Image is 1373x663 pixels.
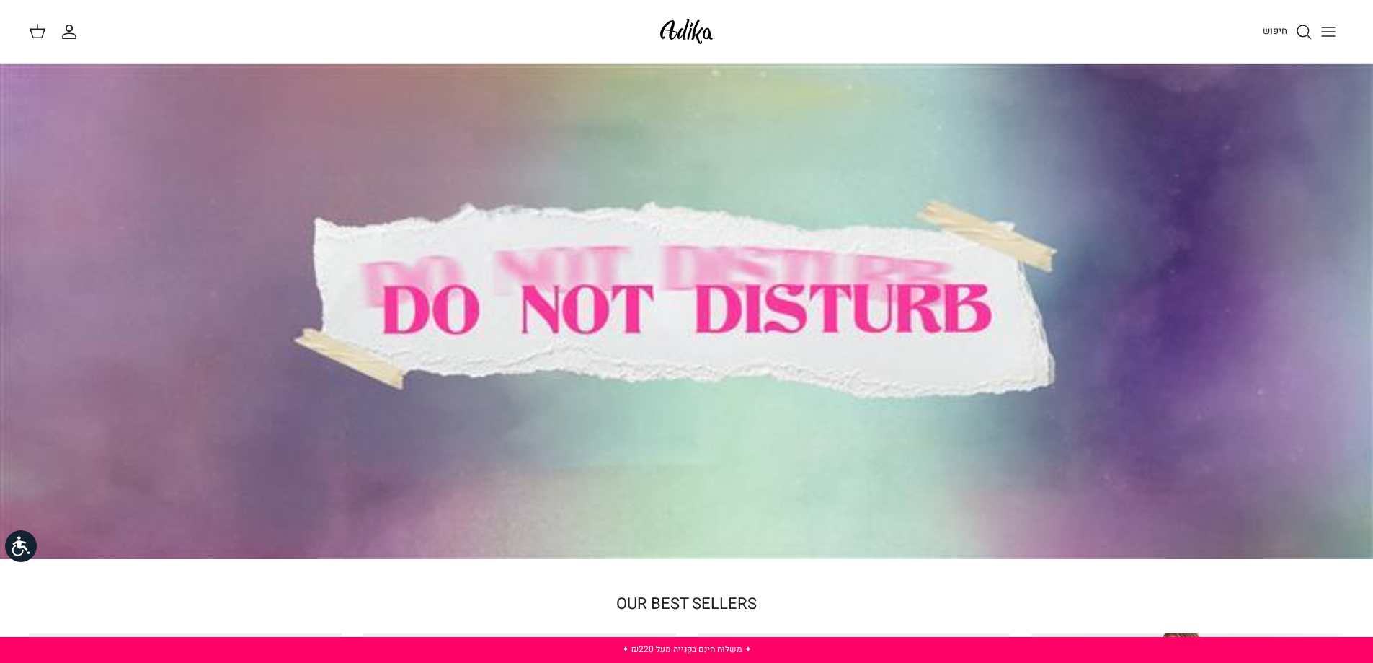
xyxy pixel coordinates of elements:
[1312,16,1344,48] button: Toggle menu
[61,23,84,40] a: החשבון שלי
[1263,24,1287,38] span: חיפוש
[622,643,752,656] a: ✦ משלוח חינם בקנייה מעל ₪220 ✦
[656,14,717,48] img: Adika IL
[616,592,757,615] a: OUR BEST SELLERS
[1263,23,1312,40] a: חיפוש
